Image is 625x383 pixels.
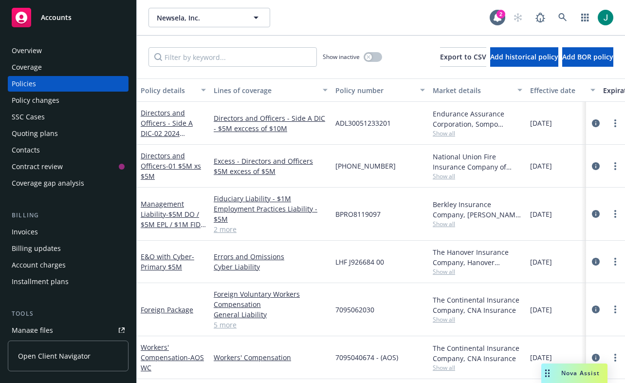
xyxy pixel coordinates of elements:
a: Excess - Directors and Officers $5M excess of $5M [214,156,328,176]
a: Switch app [575,8,595,27]
span: - $5M DO / $5M EPL / $1M FID / $1M CRI [141,210,206,239]
a: Workers' Compensation [141,343,204,372]
div: Coverage gap analysis [12,175,84,191]
a: Foreign Package [141,305,193,314]
a: Search [553,8,572,27]
a: Contacts [8,142,129,158]
span: 7095040674 - (AOS) [335,352,398,363]
a: Coverage gap analysis [8,175,129,191]
div: Endurance Assurance Corporation, Sompo International, CRC Group [433,109,522,129]
span: [DATE] [530,305,552,315]
span: Show all [433,129,522,137]
span: Show all [433,220,522,228]
div: Tools [8,309,129,319]
a: more [609,208,621,220]
a: circleInformation [590,256,602,268]
a: Manage files [8,323,129,338]
div: Account charges [12,257,66,273]
button: Add BOR policy [562,47,613,67]
div: Contract review [12,159,63,174]
a: Cyber Liability [214,262,328,272]
a: Coverage [8,59,129,75]
button: Policy number [331,78,429,102]
a: Directors and Officers - Side A DIC [141,108,206,158]
a: Accounts [8,4,129,31]
a: circleInformation [590,117,602,129]
button: Newsela, Inc. [148,8,270,27]
button: Add historical policy [490,47,558,67]
div: Policies [12,76,36,92]
span: Add BOR policy [562,52,613,61]
span: - 02 2024 Newsela - 5x10 Side A DIC - Sompo [141,129,206,158]
a: circleInformation [590,208,602,220]
a: more [609,160,621,172]
span: Show all [433,172,522,180]
div: Billing [8,211,129,220]
a: SSC Cases [8,109,129,125]
div: Billing updates [12,241,61,256]
div: National Union Fire Insurance Company of [GEOGRAPHIC_DATA], [GEOGRAPHIC_DATA], AIG [433,152,522,172]
div: SSC Cases [12,109,45,125]
a: more [609,352,621,364]
span: ADL30051233201 [335,118,391,128]
button: Lines of coverage [210,78,331,102]
button: Market details [429,78,526,102]
a: Directors and Officers - Side A DIC - $5M exccess of $10M [214,113,328,134]
div: Policy changes [12,93,59,108]
a: Policies [8,76,129,92]
a: Foreign Voluntary Workers Compensation [214,289,328,309]
a: Quoting plans [8,126,129,141]
a: E&O with Cyber [141,252,194,271]
a: Report a Bug [531,8,550,27]
a: circleInformation [590,304,602,315]
span: Newsela, Inc. [157,13,241,23]
a: Workers' Compensation [214,352,328,363]
a: Overview [8,43,129,58]
a: Invoices [8,224,129,240]
a: Policy changes [8,93,129,108]
a: 5 more [214,320,328,330]
a: circleInformation [590,352,602,364]
div: Quoting plans [12,126,58,141]
button: Nova Assist [541,364,607,383]
img: photo [598,10,613,25]
a: circleInformation [590,160,602,172]
div: Berkley Insurance Company, [PERSON_NAME] Corporation [433,199,522,220]
div: Coverage [12,59,42,75]
a: Installment plans [8,274,129,289]
a: Errors and Omissions [214,251,328,262]
a: Management Liability [141,199,205,239]
span: Accounts [41,14,72,21]
div: Invoices [12,224,38,240]
div: Lines of coverage [214,85,317,96]
button: Policy details [137,78,210,102]
span: Nova Assist [561,369,600,377]
input: Filter by keyword... [148,47,317,67]
span: - 01 $5M xs $5M [141,161,201,181]
a: Employment Practices Liability - $5M [214,204,328,224]
div: Effective date [530,85,585,96]
span: Show inactive [323,53,360,61]
span: Export to CSV [440,52,486,61]
a: Directors and Officers [141,151,201,181]
div: Drag to move [541,364,553,383]
div: 2 [496,10,505,19]
a: 2 more [214,224,328,234]
div: Overview [12,43,42,58]
span: LHF J926684 00 [335,257,384,267]
button: Export to CSV [440,47,486,67]
span: Show all [433,364,522,372]
div: The Continental Insurance Company, CNA Insurance [433,343,522,364]
div: The Hanover Insurance Company, Hanover Insurance Group [433,247,522,268]
span: 7095062030 [335,305,374,315]
a: more [609,256,621,268]
div: Contacts [12,142,40,158]
span: [DATE] [530,209,552,219]
div: Manage files [12,323,53,338]
a: General Liability [214,309,328,320]
span: [DATE] [530,257,552,267]
a: more [609,304,621,315]
span: Show all [433,268,522,276]
button: Effective date [526,78,599,102]
span: Add historical policy [490,52,558,61]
